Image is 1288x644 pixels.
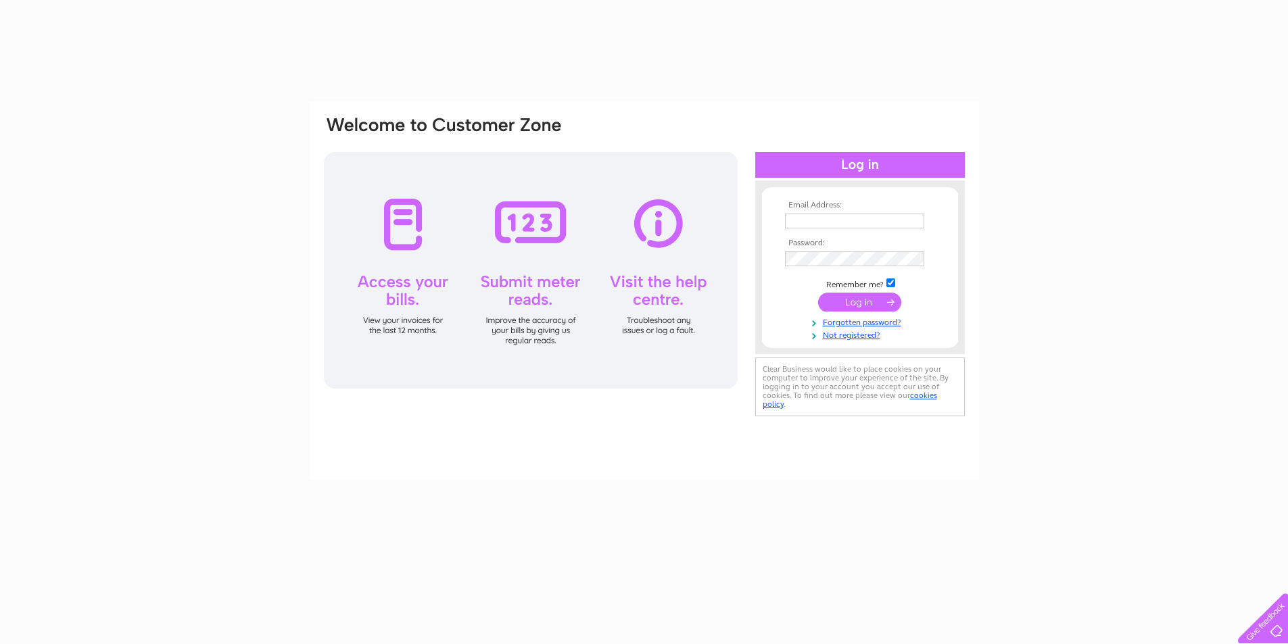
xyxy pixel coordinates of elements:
[755,357,965,416] div: Clear Business would like to place cookies on your computer to improve your experience of the sit...
[763,391,937,409] a: cookies policy
[782,201,938,210] th: Email Address:
[818,293,901,312] input: Submit
[785,315,938,328] a: Forgotten password?
[782,239,938,248] th: Password:
[782,276,938,290] td: Remember me?
[785,328,938,341] a: Not registered?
